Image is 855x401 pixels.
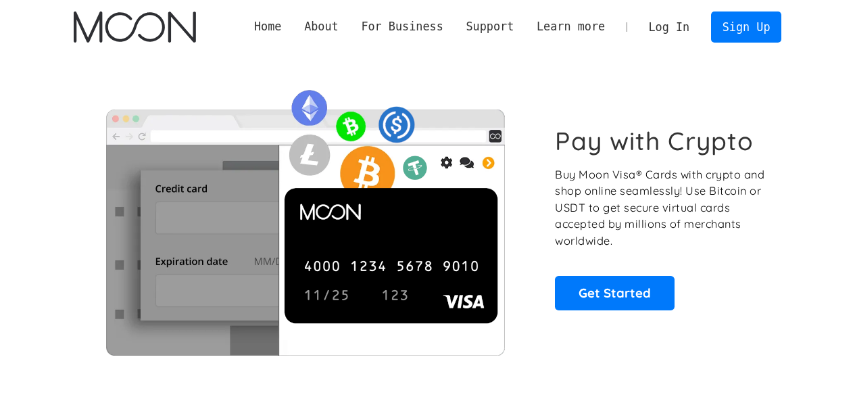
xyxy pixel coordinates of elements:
[304,18,339,35] div: About
[293,18,349,35] div: About
[555,126,754,156] h1: Pay with Crypto
[243,18,293,35] a: Home
[555,166,766,250] p: Buy Moon Visa® Cards with crypto and shop online seamlessly! Use Bitcoin or USDT to get secure vi...
[711,11,781,42] a: Sign Up
[74,80,537,355] img: Moon Cards let you spend your crypto anywhere Visa is accepted.
[466,18,514,35] div: Support
[637,12,701,42] a: Log In
[555,276,675,310] a: Get Started
[525,18,616,35] div: Learn more
[537,18,605,35] div: Learn more
[361,18,443,35] div: For Business
[455,18,525,35] div: Support
[74,11,196,43] img: Moon Logo
[350,18,455,35] div: For Business
[74,11,196,43] a: home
